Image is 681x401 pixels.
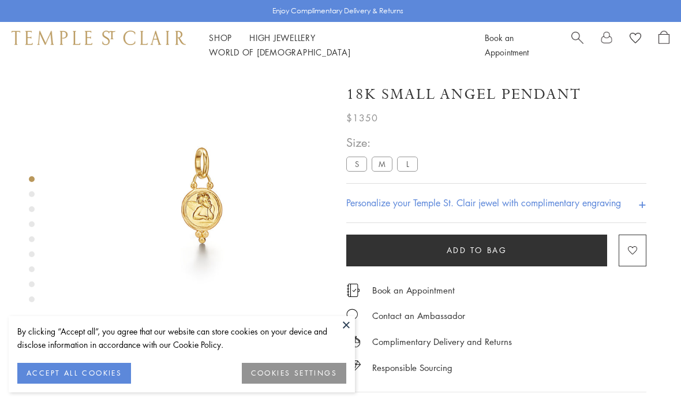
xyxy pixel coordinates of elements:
label: L [397,157,418,171]
span: Size: [346,133,422,152]
span: Add to bag [447,244,507,257]
label: S [346,157,367,171]
a: Open Shopping Bag [658,31,669,60]
p: Enjoy Complimentary Delivery & Returns [272,5,403,17]
img: Temple St. Clair [12,31,186,44]
div: Product gallery navigation [29,173,35,311]
a: View Wishlist [630,31,641,48]
a: Book an Appointment [485,32,529,58]
button: Add to bag [346,235,607,266]
a: Book an Appointment [372,284,455,296]
img: AP10-BEZGRN [75,68,329,322]
a: World of [DEMOGRAPHIC_DATA]World of [DEMOGRAPHIC_DATA] [209,46,350,58]
nav: Main navigation [209,31,459,60]
iframe: Gorgias live chat messenger [623,347,669,389]
a: High JewelleryHigh Jewellery [249,32,316,43]
p: Complimentary Delivery and Returns [372,335,512,349]
h4: Personalize your Temple St. Clair jewel with complimentary engraving [346,196,621,210]
button: COOKIES SETTINGS [242,363,346,384]
div: By clicking “Accept all”, you agree that our website can store cookies on your device and disclos... [17,325,346,351]
img: MessageIcon-01_2.svg [346,309,358,320]
h4: + [638,192,646,214]
div: Responsible Sourcing [372,361,452,375]
button: ACCEPT ALL COOKIES [17,363,131,384]
a: Search [571,31,583,60]
h1: 18K Small Angel Pendant [346,84,581,105]
div: Contact an Ambassador [372,309,465,323]
a: ShopShop [209,32,232,43]
span: $1350 [346,110,378,125]
label: M [372,157,392,171]
img: icon_appointment.svg [346,284,360,297]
